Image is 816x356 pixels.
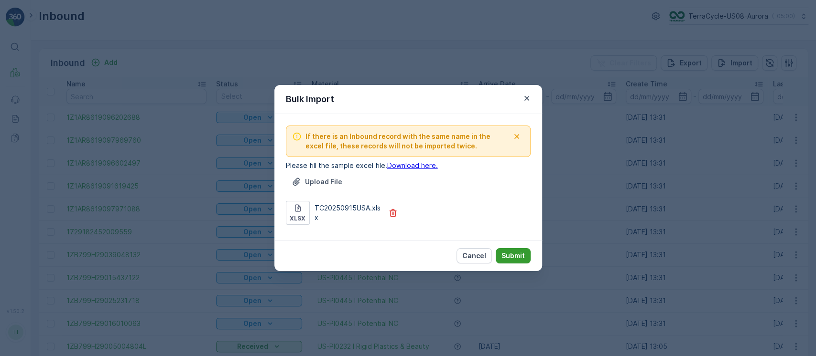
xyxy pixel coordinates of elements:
[387,161,438,169] a: Download here.
[501,251,525,261] p: Submit
[457,248,492,263] button: Cancel
[315,203,382,222] p: TC20250915USA.xlsx
[286,93,334,106] p: Bulk Import
[305,132,509,151] span: If there is an Inbound record with the same name in the excel file, these records will not be imp...
[286,174,348,189] button: Upload File
[290,215,305,222] p: xlsx
[462,251,486,261] p: Cancel
[496,248,531,263] button: Submit
[286,161,531,170] p: Please fill the sample excel file.
[305,177,342,187] p: Upload File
